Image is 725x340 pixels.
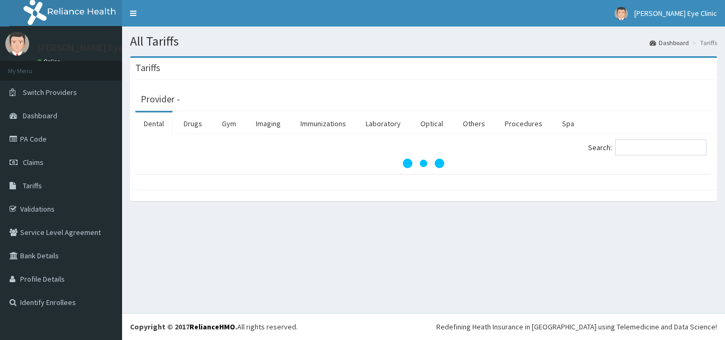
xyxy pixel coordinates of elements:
[130,34,717,48] h1: All Tariffs
[436,321,717,332] div: Redefining Heath Insurance in [GEOGRAPHIC_DATA] using Telemedicine and Data Science!
[175,112,211,135] a: Drugs
[634,8,717,18] span: [PERSON_NAME] Eye Clinic
[23,111,57,120] span: Dashboard
[615,140,706,155] input: Search:
[588,140,706,155] label: Search:
[213,112,245,135] a: Gym
[135,112,172,135] a: Dental
[615,7,628,20] img: User Image
[650,38,689,47] a: Dashboard
[23,88,77,97] span: Switch Providers
[412,112,452,135] a: Optical
[23,158,44,167] span: Claims
[141,94,180,104] h3: Provider -
[37,58,63,65] a: Online
[23,181,42,190] span: Tariffs
[292,112,355,135] a: Immunizations
[554,112,583,135] a: Spa
[5,32,29,56] img: User Image
[454,112,494,135] a: Others
[496,112,551,135] a: Procedures
[130,322,237,332] strong: Copyright © 2017 .
[357,112,409,135] a: Laboratory
[135,63,160,73] h3: Tariffs
[247,112,289,135] a: Imaging
[690,38,717,47] li: Tariffs
[402,142,445,185] svg: audio-loading
[122,313,725,340] footer: All rights reserved.
[189,322,235,332] a: RelianceHMO
[37,43,124,53] p: [PERSON_NAME] Eye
